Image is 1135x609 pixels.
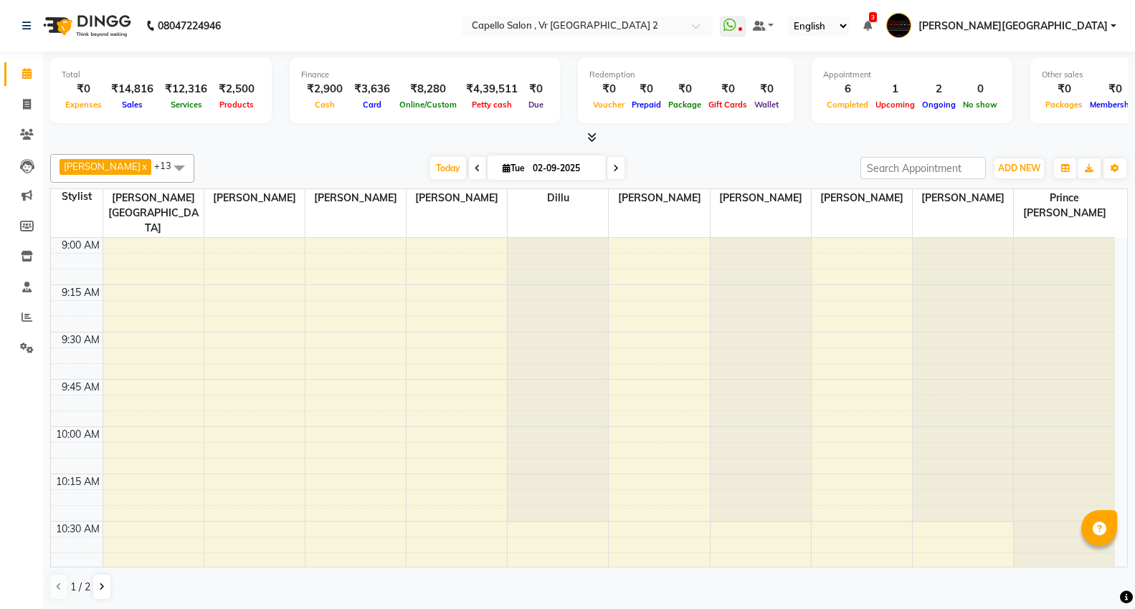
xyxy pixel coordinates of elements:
span: Voucher [589,100,628,110]
span: [PERSON_NAME][GEOGRAPHIC_DATA] [103,189,204,237]
span: [PERSON_NAME] [64,160,141,172]
div: ₹3,636 [348,81,396,97]
span: Packages [1042,100,1086,110]
b: 08047224946 [158,6,221,46]
span: [PERSON_NAME] [407,189,507,207]
span: Online/Custom [396,100,460,110]
div: Stylist [51,189,103,204]
div: 2 [918,81,959,97]
div: 9:45 AM [59,380,103,395]
span: Completed [823,100,872,110]
div: 9:00 AM [59,238,103,253]
span: [PERSON_NAME] [711,189,811,207]
div: 10:15 AM [53,474,103,489]
input: Search Appointment [860,157,986,179]
div: 9:15 AM [59,285,103,300]
span: Gift Cards [705,100,751,110]
span: Petty cash [468,100,516,110]
div: ₹0 [665,81,705,97]
span: +13 [154,160,182,171]
span: Expenses [62,100,105,110]
span: Dillu [508,189,608,207]
span: No show [959,100,1001,110]
span: Wallet [751,100,782,110]
button: ADD NEW [994,158,1044,178]
span: Upcoming [872,100,918,110]
div: ₹0 [1042,81,1086,97]
a: x [141,160,147,172]
a: 3 [863,19,872,32]
span: [PERSON_NAME] [609,189,709,207]
div: ₹0 [705,81,751,97]
span: Cash [311,100,338,110]
div: 10:00 AM [53,427,103,442]
span: [PERSON_NAME] [913,189,1013,207]
div: 1 [872,81,918,97]
iframe: chat widget [1075,552,1121,595]
div: ₹2,500 [213,81,260,97]
div: 10:30 AM [53,522,103,537]
span: Sales [118,100,146,110]
span: prince [PERSON_NAME] [1014,189,1115,222]
div: Appointment [823,69,1001,81]
input: 2025-09-02 [528,158,600,179]
img: logo [37,6,135,46]
span: Services [167,100,206,110]
span: Due [525,100,547,110]
div: ₹12,316 [159,81,213,97]
div: ₹0 [523,81,548,97]
div: 9:30 AM [59,332,103,347]
span: Prepaid [628,100,665,110]
span: Today [430,157,466,179]
span: Tue [499,163,528,173]
span: [PERSON_NAME] [812,189,912,207]
img: Capello VR Mall [886,13,911,38]
div: ₹0 [589,81,628,97]
span: 1 / 2 [70,580,90,595]
div: ₹14,816 [105,81,159,97]
div: 6 [823,81,872,97]
div: Finance [301,69,548,81]
span: 3 [869,12,877,22]
span: [PERSON_NAME][GEOGRAPHIC_DATA] [918,19,1108,34]
span: Card [359,100,385,110]
span: Package [665,100,705,110]
div: ₹0 [628,81,665,97]
span: Products [216,100,257,110]
div: ₹0 [751,81,782,97]
div: Redemption [589,69,782,81]
span: [PERSON_NAME] [204,189,305,207]
span: ADD NEW [998,163,1040,173]
div: Total [62,69,260,81]
span: [PERSON_NAME] [305,189,406,207]
div: ₹2,900 [301,81,348,97]
div: 0 [959,81,1001,97]
div: ₹8,280 [396,81,460,97]
div: ₹4,39,511 [460,81,523,97]
span: Ongoing [918,100,959,110]
div: ₹0 [62,81,105,97]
